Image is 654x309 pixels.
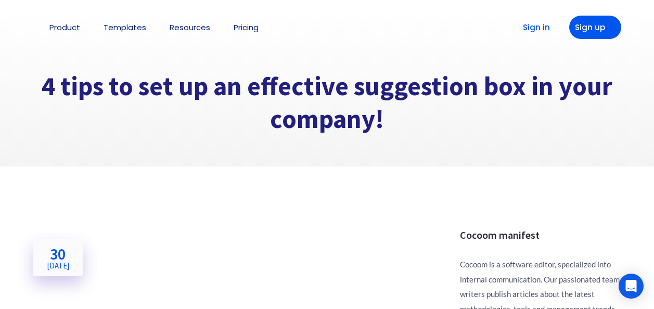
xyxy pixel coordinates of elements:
[170,23,210,31] a: Resources
[49,23,80,31] a: Product
[47,262,69,269] span: [DATE]
[104,23,146,31] a: Templates
[234,23,259,31] a: Pricing
[619,274,644,299] div: Open Intercom Messenger
[507,16,559,39] a: Sign in
[569,16,621,39] a: Sign up
[47,246,69,269] h2: 30
[460,229,632,241] h3: Cocoom manifest
[23,70,632,135] h1: 4 tips to set up an effective suggestion box in your company!
[33,239,83,276] a: 30[DATE]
